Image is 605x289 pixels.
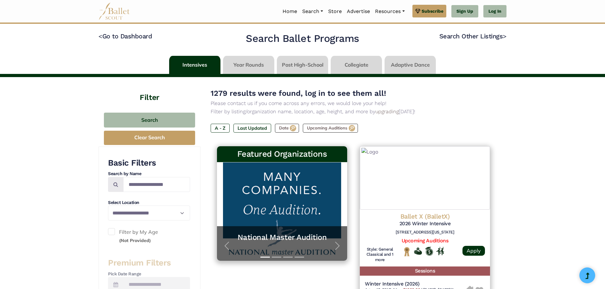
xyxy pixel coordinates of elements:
li: Year Rounds [222,56,276,74]
h5: Winter Intensive (2026) [365,281,466,287]
h4: Pick Date Range [108,271,190,277]
img: In Person [436,247,444,255]
a: Apply [462,246,485,256]
button: Clear Search [104,131,195,145]
img: National [403,247,411,257]
button: Slide 2 [272,253,281,261]
code: > [503,32,506,40]
li: Intensives [168,56,222,74]
label: Filter by My Age [108,228,190,244]
a: Resources [373,5,407,18]
input: Search by names... [123,177,190,192]
h6: General Classical, Contemporary [365,247,395,263]
a: upgrading [375,108,399,115]
small: (Not Provided) [119,238,151,243]
p: Please contact us if you come across any errors, we would love your help! [211,99,496,108]
h4: Filter [99,77,201,103]
a: Search Other Listings> [439,32,506,40]
a: Home [280,5,300,18]
a: Search [300,5,326,18]
h2: Search Ballet Programs [246,32,359,45]
li: Adaptive Dance [383,56,437,74]
h3: Featured Organizations [222,149,342,160]
img: Offers Financial Aid [414,247,422,254]
button: Slide 3 [283,253,293,261]
img: Offers Scholarship [425,247,433,256]
img: Logo [360,146,490,210]
a: National Master Audition [223,233,341,242]
span: Subscribe [422,8,443,15]
a: Log In [483,5,506,18]
li: Post High-School [276,56,329,74]
h4: Ballet X (BalletX) [365,212,485,220]
a: <Go to Dashboard [99,32,152,40]
label: Last Updated [233,124,271,133]
h4: Select Location [108,200,190,206]
h3: Premium Filters [108,258,190,268]
h5: 2026 Winter Intensive [365,220,485,227]
img: gem.svg [415,8,420,15]
button: Slide 1 [260,253,270,261]
span: 1279 results were found, log in to see them all! [211,89,386,98]
label: A - Z [211,124,230,133]
a: Sign Up [451,5,478,18]
h3: Basic Filters [108,158,190,168]
label: Upcoming Auditions [303,124,358,133]
label: Date [275,124,299,133]
p: Filter by listing/organization name, location, age, height, and more by [DATE]! [211,108,496,116]
a: Advertise [344,5,373,18]
a: Upcoming Auditions [402,238,448,244]
button: Search [104,113,195,128]
button: Slide 4 [295,253,304,261]
h5: Sessions [360,266,490,276]
a: Subscribe [412,5,446,17]
code: < [99,32,102,40]
a: Store [326,5,344,18]
li: Collegiate [329,56,383,74]
h4: Search by Name [108,171,190,177]
h6: [STREET_ADDRESS][US_STATE] [365,230,485,235]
